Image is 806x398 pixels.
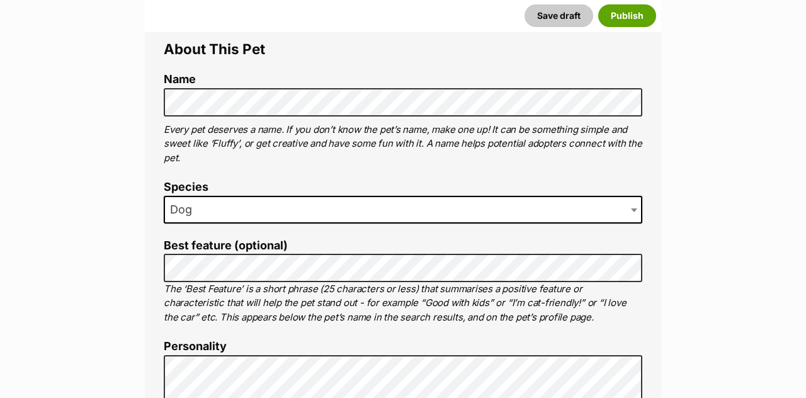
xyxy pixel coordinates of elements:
[164,73,642,86] label: Name
[164,40,265,57] span: About This Pet
[164,282,642,325] p: The ‘Best Feature’ is a short phrase (25 characters or less) that summarises a positive feature o...
[525,4,593,27] button: Save draft
[164,196,642,224] span: Dog
[164,181,642,194] label: Species
[164,239,642,253] label: Best feature (optional)
[164,340,642,353] label: Personality
[164,123,642,166] p: Every pet deserves a name. If you don’t know the pet’s name, make one up! It can be something sim...
[165,201,205,219] span: Dog
[598,4,656,27] button: Publish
